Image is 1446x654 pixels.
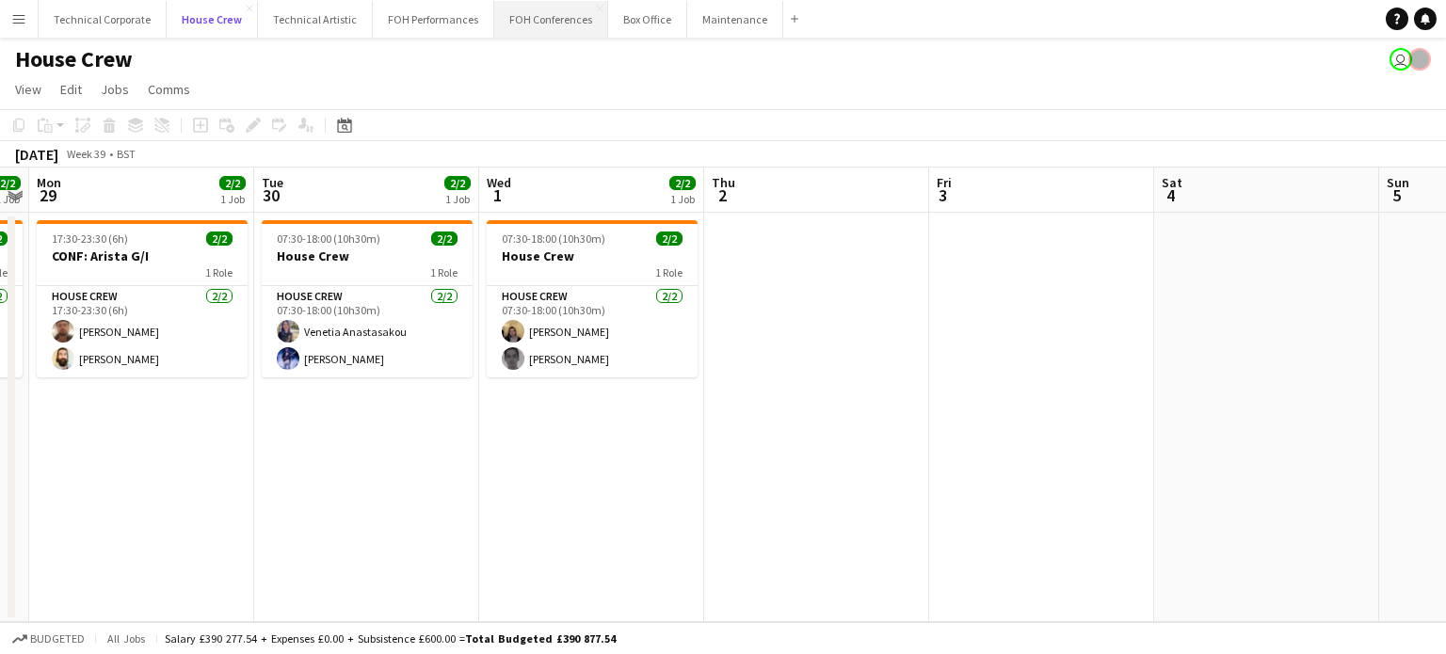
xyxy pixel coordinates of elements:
[93,77,137,102] a: Jobs
[34,184,61,206] span: 29
[656,231,683,246] span: 2/2
[101,81,129,98] span: Jobs
[8,77,49,102] a: View
[465,631,616,646] span: Total Budgeted £390 877.54
[373,1,494,38] button: FOH Performances
[39,1,167,38] button: Technical Corporate
[1408,48,1431,71] app-user-avatar: Gabrielle Barr
[1387,174,1409,191] span: Sun
[487,220,698,377] app-job-card: 07:30-18:00 (10h30m)2/2House Crew1 RoleHouse Crew2/207:30-18:00 (10h30m)[PERSON_NAME][PERSON_NAME]
[167,1,258,38] button: House Crew
[937,174,952,191] span: Fri
[37,247,248,264] h3: CONF: Arista G/I
[219,176,246,190] span: 2/2
[62,147,109,161] span: Week 39
[1162,174,1182,191] span: Sat
[262,247,473,264] h3: House Crew
[206,231,233,246] span: 2/2
[148,81,190,98] span: Comms
[117,147,136,161] div: BST
[15,45,133,73] h1: House Crew
[487,174,511,191] span: Wed
[262,174,283,191] span: Tue
[934,184,952,206] span: 3
[687,1,783,38] button: Maintenance
[277,231,380,246] span: 07:30-18:00 (10h30m)
[9,629,88,649] button: Budgeted
[669,176,696,190] span: 2/2
[712,174,735,191] span: Thu
[494,1,608,38] button: FOH Conferences
[165,631,616,646] div: Salary £390 277.54 + Expenses £0.00 + Subsistence £600.00 =
[220,192,245,206] div: 1 Job
[709,184,735,206] span: 2
[259,184,283,206] span: 30
[431,231,458,246] span: 2/2
[487,286,698,377] app-card-role: House Crew2/207:30-18:00 (10h30m)[PERSON_NAME][PERSON_NAME]
[52,231,128,246] span: 17:30-23:30 (6h)
[258,1,373,38] button: Technical Artistic
[104,631,149,646] span: All jobs
[445,192,470,206] div: 1 Job
[1390,48,1412,71] app-user-avatar: Liveforce Admin
[37,220,248,377] app-job-card: 17:30-23:30 (6h)2/2CONF: Arista G/I1 RoleHouse Crew2/217:30-23:30 (6h)[PERSON_NAME][PERSON_NAME]
[60,81,82,98] span: Edit
[140,77,198,102] a: Comms
[670,192,695,206] div: 1 Job
[262,286,473,377] app-card-role: House Crew2/207:30-18:00 (10h30m)Venetia Anastasakou[PERSON_NAME]
[37,286,248,377] app-card-role: House Crew2/217:30-23:30 (6h)[PERSON_NAME][PERSON_NAME]
[37,174,61,191] span: Mon
[430,265,458,279] span: 1 Role
[484,184,511,206] span: 1
[655,265,683,279] span: 1 Role
[487,247,698,264] h3: House Crew
[30,632,85,646] span: Budgeted
[15,81,41,98] span: View
[444,176,471,190] span: 2/2
[1384,184,1409,206] span: 5
[205,265,233,279] span: 1 Role
[15,145,58,164] div: [DATE]
[1159,184,1182,206] span: 4
[53,77,89,102] a: Edit
[262,220,473,377] app-job-card: 07:30-18:00 (10h30m)2/2House Crew1 RoleHouse Crew2/207:30-18:00 (10h30m)Venetia Anastasakou[PERSO...
[608,1,687,38] button: Box Office
[502,231,605,246] span: 07:30-18:00 (10h30m)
